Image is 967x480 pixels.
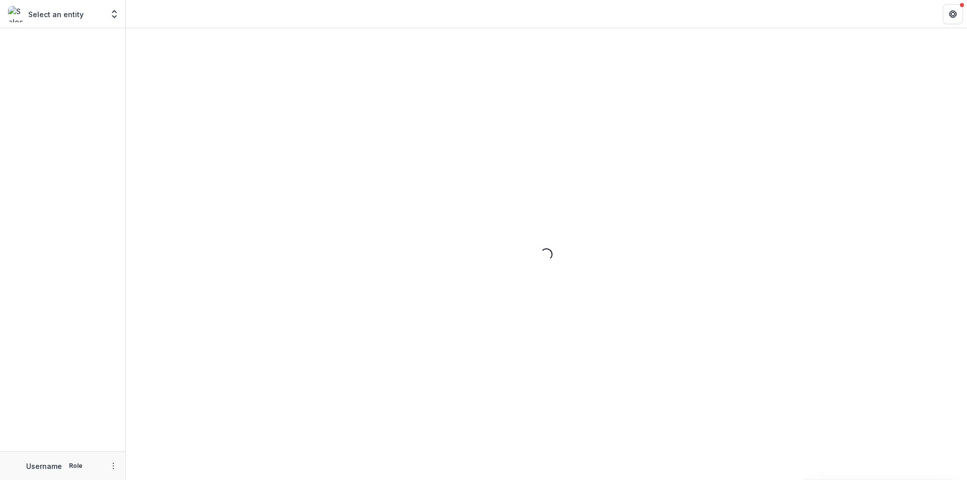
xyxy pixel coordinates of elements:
button: Get Help [943,4,963,24]
p: Select an entity [28,9,84,20]
button: Open entity switcher [107,4,121,24]
button: More [107,460,119,472]
img: Select an entity [8,6,24,22]
p: Role [66,461,86,470]
p: Username [26,461,62,471]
